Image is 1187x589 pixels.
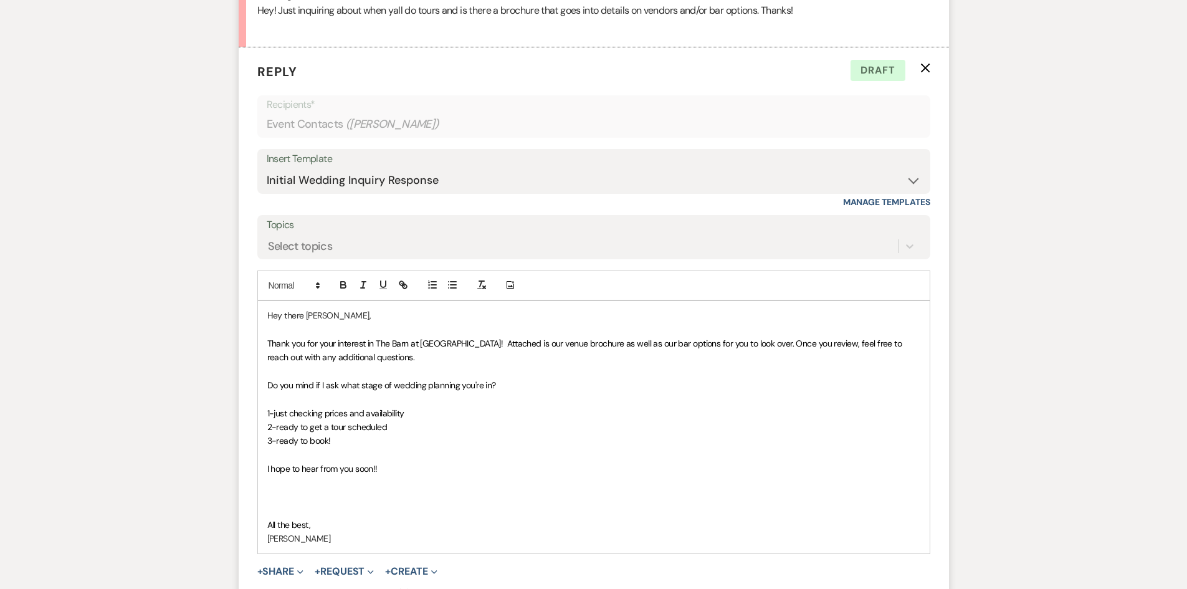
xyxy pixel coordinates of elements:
[267,112,921,136] div: Event Contacts
[346,116,439,133] span: ( [PERSON_NAME] )
[385,567,391,577] span: +
[267,421,388,433] span: 2-ready to get a tour scheduled
[267,380,496,391] span: Do you mind if I ask what stage of wedding planning you're in?
[267,150,921,168] div: Insert Template
[257,567,263,577] span: +
[267,338,904,363] span: Thank you for your interest in The Barn at [GEOGRAPHIC_DATA]! Attached is our venue brochure as w...
[843,196,930,208] a: Manage Templates
[315,567,320,577] span: +
[315,567,374,577] button: Request
[267,97,921,113] p: Recipients*
[267,519,311,530] span: All the best,
[267,309,920,322] p: Hey there [PERSON_NAME],
[267,463,378,474] span: I hope to hear from you soon!!
[257,567,304,577] button: Share
[268,237,333,254] div: Select topics
[385,567,437,577] button: Create
[851,60,905,81] span: Draft
[257,64,297,80] span: Reply
[267,532,920,545] p: [PERSON_NAME]
[267,408,404,419] span: 1-just checking prices and availability
[267,216,921,234] label: Topics
[267,435,331,446] span: 3-ready to book!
